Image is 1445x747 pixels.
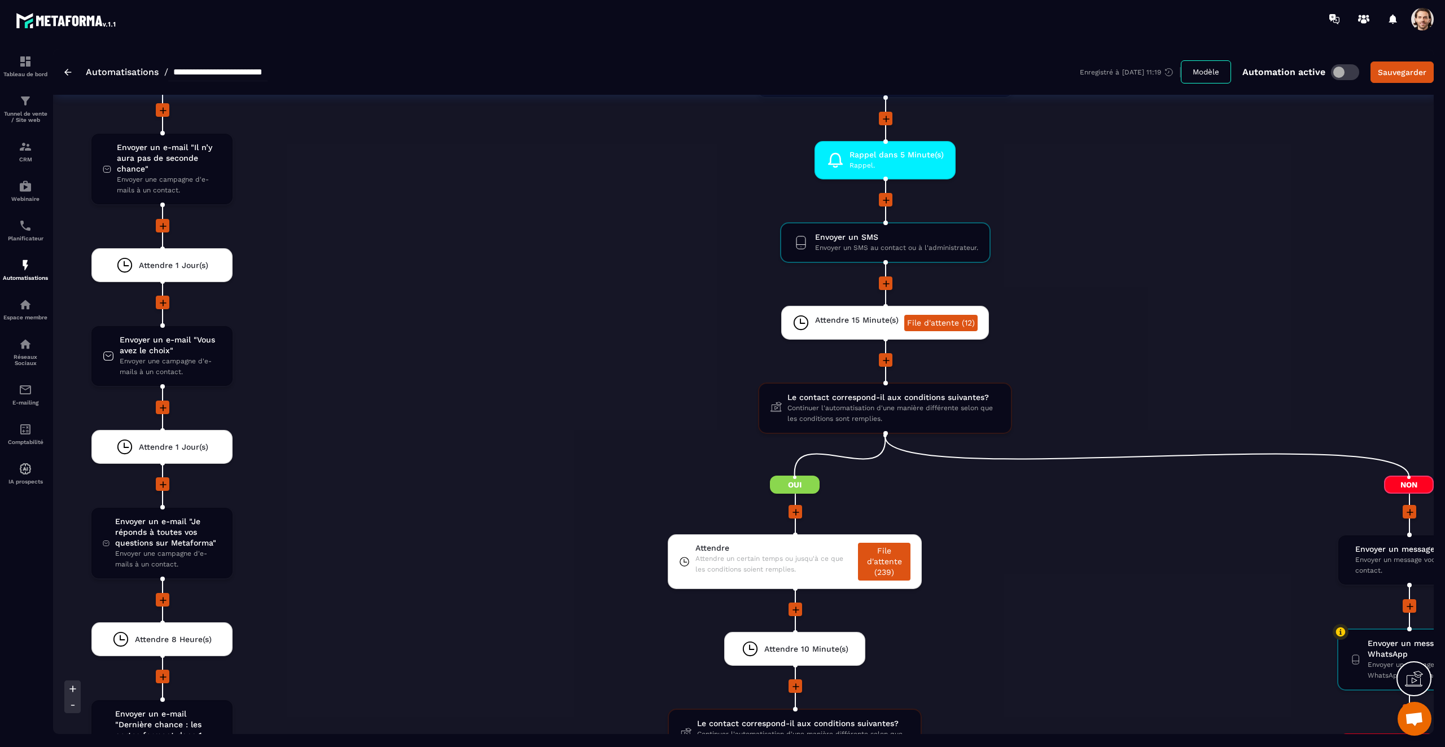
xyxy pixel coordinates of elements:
[787,392,1000,403] span: Le contact correspond-il aux conditions suivantes?
[19,219,32,232] img: scheduler
[19,337,32,351] img: social-network
[3,86,48,131] a: formationformationTunnel de vente / Site web
[1378,67,1426,78] div: Sauvegarder
[1242,67,1325,77] p: Automation active
[815,315,899,326] span: Attendre 15 Minute(s)
[697,718,909,729] span: Le contact correspond-il aux conditions suivantes?
[120,335,221,356] span: Envoyer un e-mail "Vous avez le choix"
[3,71,48,77] p: Tableau de bord
[164,67,168,77] span: /
[19,140,32,153] img: formation
[115,516,221,548] span: Envoyer un e-mail "Je réponds à toutes vos questions sur Metaforma"
[3,375,48,414] a: emailemailE-mailing
[3,156,48,162] p: CRM
[3,289,48,329] a: automationsautomationsEspace membre
[19,423,32,436] img: accountant
[3,131,48,171] a: formationformationCRM
[3,478,48,485] p: IA prospects
[19,55,32,68] img: formation
[64,69,72,76] img: arrow
[3,250,48,289] a: automationsautomationsAutomatisations
[19,94,32,108] img: formation
[904,315,978,331] a: File d'attente (12)
[850,160,944,171] span: Rappel.
[1080,67,1181,77] div: Enregistré à
[16,10,117,30] img: logo
[139,442,208,452] span: Attendre 1 Jour(s)
[764,644,848,654] span: Attendre 10 Minute(s)
[787,403,1000,424] span: Continuer l'automatisation d'une manière différente selon que les conditions sont remplies.
[3,111,48,123] p: Tunnel de vente / Site web
[1181,60,1231,84] button: Modèle
[3,235,48,241] p: Planificateur
[3,275,48,281] p: Automatisations
[770,476,820,494] span: Oui
[3,210,48,250] a: schedulerschedulerPlanificateur
[695,553,852,575] span: Attendre un certain temps ou jusqu'à ce que les conditions soient remplies.
[815,232,978,243] span: Envoyer un SMS
[19,298,32,311] img: automations
[3,329,48,375] a: social-networksocial-networkRéseaux Sociaux
[3,196,48,202] p: Webinaire
[19,258,32,272] img: automations
[3,46,48,86] a: formationformationTableau de bord
[3,414,48,454] a: accountantaccountantComptabilité
[3,399,48,406] p: E-mailing
[115,548,221,570] span: Envoyer une campagne d'e-mails à un contact.
[1370,61,1434,83] button: Sauvegarder
[1122,68,1161,76] p: [DATE] 11:19
[19,179,32,193] img: automations
[19,462,32,476] img: automations
[1398,702,1431,736] a: Open chat
[135,634,212,645] span: Attendre 8 Heure(s)
[815,243,978,253] span: Envoyer un SMS au contact ou à l'administrateur.
[3,354,48,366] p: Réseaux Sociaux
[86,67,159,77] a: Automatisations
[1384,476,1434,494] span: Non
[120,356,221,377] span: Envoyer une campagne d'e-mails à un contact.
[3,314,48,320] p: Espace membre
[3,439,48,445] p: Comptabilité
[19,383,32,397] img: email
[117,174,221,196] span: Envoyer une campagne d'e-mails à un contact.
[117,142,221,174] span: Envoyer un e-mail "Il n’y aura pas de seconde chance"
[3,171,48,210] a: automationsautomationsWebinaire
[858,543,910,581] a: File d'attente (239)
[695,543,852,553] span: Attendre
[139,260,208,271] span: Attendre 1 Jour(s)
[850,150,944,160] span: Rappel dans 5 Minute(s)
